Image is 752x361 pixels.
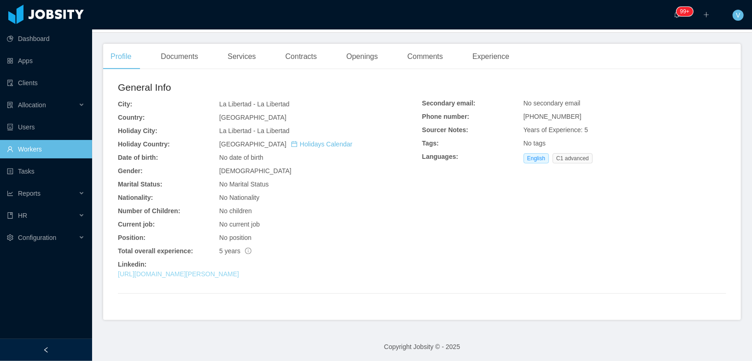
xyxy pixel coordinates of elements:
b: Holiday City: [118,127,157,134]
b: Current job: [118,221,155,228]
span: Allocation [18,101,46,109]
b: Position: [118,234,146,241]
b: Number of Children: [118,207,180,215]
b: Marital Status: [118,180,162,188]
i: icon: plus [703,12,710,18]
b: Tags: [422,140,439,147]
b: Gender: [118,167,143,175]
div: Contracts [278,44,324,70]
span: Years of Experience: 5 [524,126,588,134]
i: icon: book [7,212,13,219]
h2: General Info [118,80,422,95]
span: [DEMOGRAPHIC_DATA] [219,167,291,175]
span: No date of birth [219,154,263,161]
i: icon: bell [674,12,680,18]
a: icon: userWorkers [7,140,85,158]
span: La Libertad - La Libertad [219,100,290,108]
span: [PHONE_NUMBER] [524,113,582,120]
b: Date of birth: [118,154,158,161]
b: Sourcer Notes: [422,126,468,134]
a: [URL][DOMAIN_NAME][PERSON_NAME] [118,270,239,278]
div: Openings [339,44,385,70]
a: icon: appstoreApps [7,52,85,70]
span: [GEOGRAPHIC_DATA] [219,140,352,148]
a: icon: profileTasks [7,162,85,180]
b: Country: [118,114,145,121]
span: C1 advanced [553,153,593,163]
span: English [524,153,549,163]
b: Holiday Country: [118,140,170,148]
span: HR [18,212,27,219]
sup: 323 [676,7,693,16]
span: 5 years [219,247,251,255]
div: Services [220,44,263,70]
div: Comments [400,44,450,70]
span: No current job [219,221,260,228]
span: No children [219,207,252,215]
b: Linkedin: [118,261,146,268]
span: No position [219,234,251,241]
b: Phone number: [422,113,470,120]
div: Documents [153,44,205,70]
a: icon: auditClients [7,74,85,92]
b: Secondary email: [422,99,476,107]
span: Reports [18,190,41,197]
a: icon: calendarHolidays Calendar [291,140,352,148]
i: icon: setting [7,234,13,241]
b: City: [118,100,132,108]
span: info-circle [245,248,251,254]
span: No secondary email [524,99,581,107]
span: No Marital Status [219,180,268,188]
b: Languages: [422,153,459,160]
div: Profile [103,44,139,70]
a: icon: pie-chartDashboard [7,29,85,48]
div: No tags [524,139,726,148]
span: No Nationality [219,194,259,201]
div: Experience [465,44,517,70]
i: icon: solution [7,102,13,108]
i: icon: calendar [291,141,297,147]
i: icon: line-chart [7,190,13,197]
span: [GEOGRAPHIC_DATA] [219,114,286,121]
b: Nationality: [118,194,153,201]
span: Configuration [18,234,56,241]
b: Total overall experience: [118,247,193,255]
span: La Libertad - La Libertad [219,127,290,134]
span: V [736,10,740,21]
a: icon: robotUsers [7,118,85,136]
